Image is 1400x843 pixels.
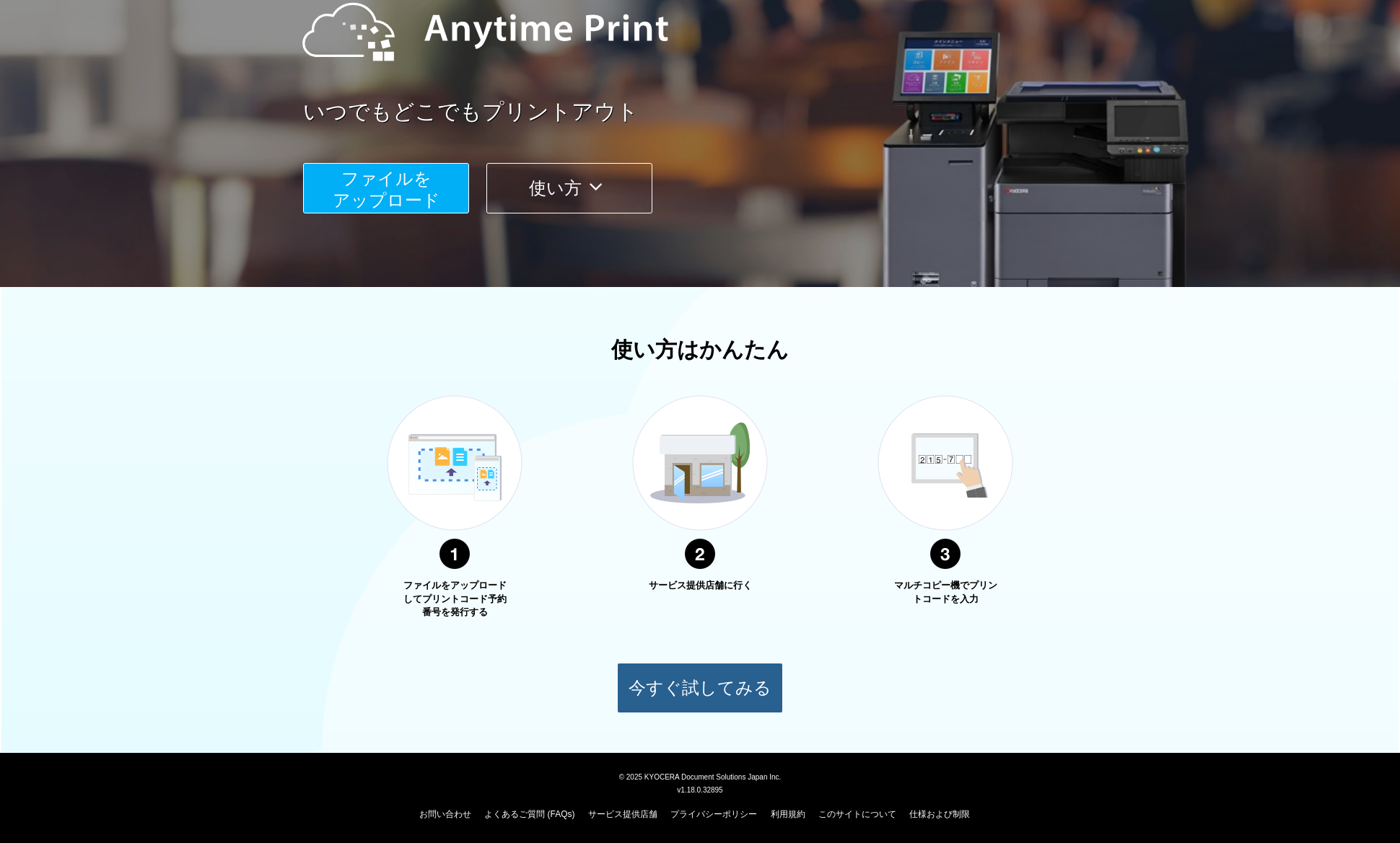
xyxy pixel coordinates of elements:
[419,809,471,819] a: お問い合わせ
[303,97,1133,128] a: いつでもどこでもプリントアウト
[891,579,999,606] p: マルチコピー機でプリントコードを入力
[670,809,757,819] a: プライバシーポリシー
[401,579,509,619] p: ファイルをアップロードしてプリントコード予約番号を発行する
[588,809,657,819] a: サービス提供店舗
[909,809,970,819] a: 仕様および制限
[771,809,805,819] a: 利用規約
[619,772,782,781] span: © 2025 KYOCERA Document Solutions Japan Inc.
[646,579,754,593] p: サービス提供店舗に行く
[303,163,469,213] button: ファイルを​​アップロード
[617,663,783,713] button: 今すぐ試してみる
[486,163,652,213] button: 使い方
[677,785,722,794] span: v1.18.0.32895
[333,169,440,210] span: ファイルを ​​アップロード
[818,809,896,819] a: このサイトについて
[484,809,574,819] a: よくあるご質問 (FAQs)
